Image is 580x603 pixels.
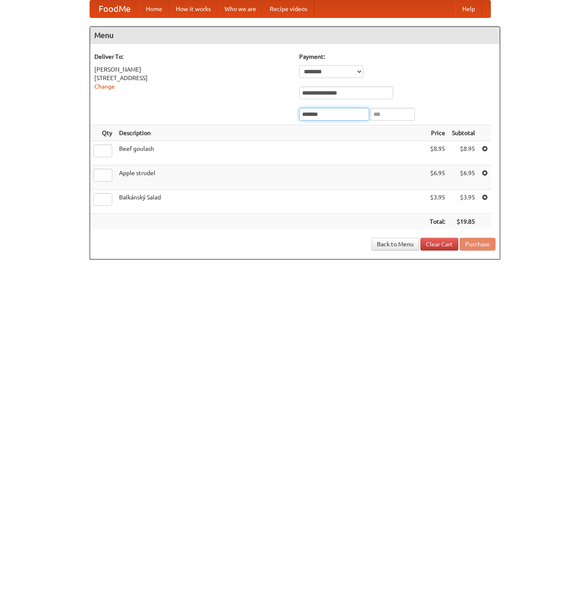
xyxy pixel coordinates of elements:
[94,65,291,74] div: [PERSON_NAME]
[218,0,263,17] a: Who we are
[116,190,426,214] td: Balkánský Salad
[90,27,500,44] h4: Menu
[116,141,426,165] td: Beef goulash
[426,214,449,230] th: Total:
[426,190,449,214] td: $3.95
[90,125,116,141] th: Qty
[420,238,458,251] a: Clear Cart
[116,125,426,141] th: Description
[116,165,426,190] td: Apple strudel
[449,190,478,214] td: $3.95
[455,0,482,17] a: Help
[139,0,169,17] a: Home
[460,238,495,251] button: Purchase
[426,125,449,141] th: Price
[449,165,478,190] td: $6.95
[426,165,449,190] td: $6.95
[263,0,314,17] a: Recipe videos
[94,74,291,82] div: [STREET_ADDRESS]
[299,52,495,61] h5: Payment:
[371,238,419,251] a: Back to Menu
[169,0,218,17] a: How it works
[94,52,291,61] h5: Deliver To:
[449,141,478,165] td: $8.95
[94,83,115,90] a: Change
[90,0,139,17] a: FoodMe
[449,125,478,141] th: Subtotal
[449,214,478,230] th: $19.85
[426,141,449,165] td: $8.95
